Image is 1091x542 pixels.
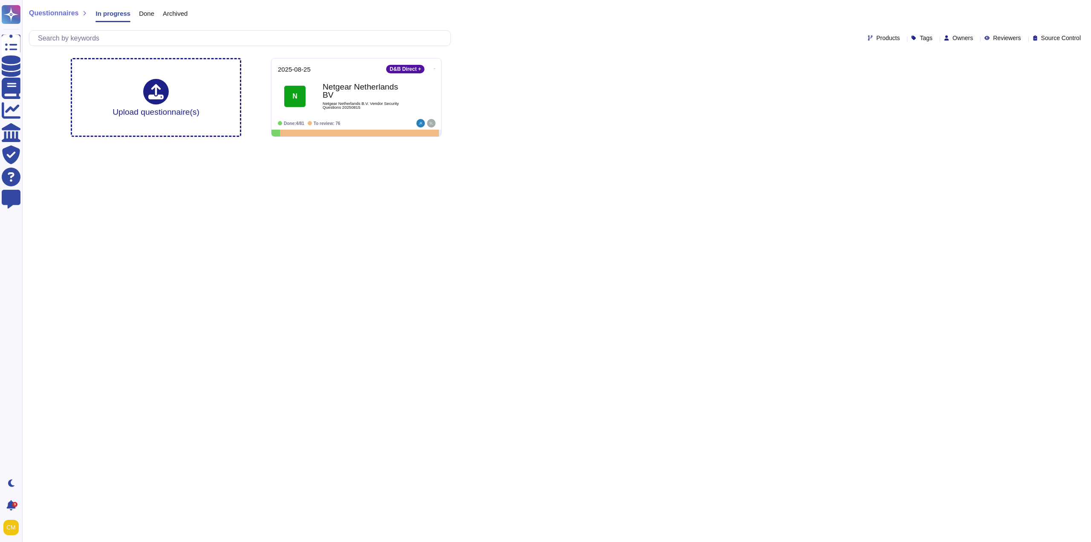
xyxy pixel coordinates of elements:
input: Search by keywords [34,31,450,46]
span: Done [139,10,154,17]
span: 2025-08-25 [278,66,311,72]
div: N [284,86,306,107]
span: To review: 76 [314,121,341,126]
span: In progress [95,10,130,17]
span: Reviewers [993,35,1021,41]
span: Done: 4/81 [284,121,304,126]
b: Netgear Netherlands BV [323,83,408,99]
span: Netgear Netherlands B.V. Vendor Security Questions 20250815 [323,101,408,110]
img: user [3,520,19,535]
span: Owners [952,35,973,41]
span: Products [876,35,900,41]
div: 9 [12,502,17,507]
span: Questionnaires [29,10,78,17]
span: Source Control [1041,35,1081,41]
span: Tags [920,35,932,41]
div: Upload questionnaire(s) [113,79,199,116]
button: user [2,518,25,537]
img: user [427,119,436,128]
img: user [416,119,425,128]
span: Archived [163,10,188,17]
div: D&B Direct + [386,65,424,73]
